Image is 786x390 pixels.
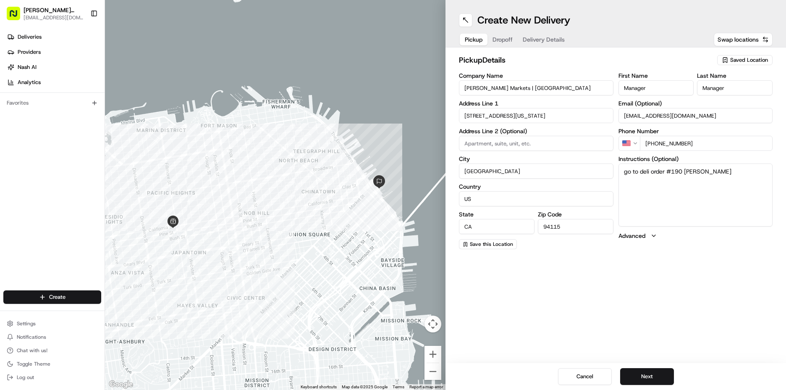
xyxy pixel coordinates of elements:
input: Enter city [459,163,613,179]
span: Dropoff [493,35,513,44]
button: [PERSON_NAME] Markets[EMAIL_ADDRESS][DOMAIN_NAME] [3,3,87,24]
a: 📗Knowledge Base [5,184,68,200]
a: Report a map error [409,385,443,389]
button: [EMAIL_ADDRESS][DOMAIN_NAME] [24,14,84,21]
button: Log out [3,372,101,383]
button: Chat with us! [3,345,101,356]
label: First Name [618,73,694,79]
label: Phone Number [618,128,773,134]
div: 📗 [8,189,15,195]
span: Settings [17,320,36,327]
input: Apartment, suite, unit, etc. [459,136,613,151]
button: Advanced [618,232,773,240]
span: Deliveries [18,33,42,41]
span: [PERSON_NAME] [26,153,68,160]
div: Favorites [3,96,101,110]
label: City [459,156,613,162]
span: Map data ©2025 Google [342,385,388,389]
img: Liam S. [8,145,22,158]
span: API Documentation [79,188,135,196]
span: Nash AI [18,63,37,71]
label: Company Name [459,73,613,79]
span: Toggle Theme [17,361,50,367]
span: Providers [18,48,41,56]
a: 💻API Documentation [68,184,138,200]
span: Pickup [465,35,482,44]
a: Providers [3,45,105,59]
h1: Create New Delivery [477,13,570,27]
span: Notifications [17,334,46,340]
button: Keyboard shortcuts [301,384,337,390]
button: Save this Location [459,239,517,249]
a: Powered byPylon [59,208,102,215]
p: Welcome 👋 [8,34,153,47]
input: Enter first name [618,80,694,95]
label: Country [459,184,613,190]
button: Zoom out [424,363,441,380]
a: Terms [393,385,404,389]
button: Toggle Theme [3,358,101,370]
button: Saved Location [717,54,773,66]
span: Delivery Details [523,35,565,44]
button: Settings [3,318,101,329]
h2: pickup Details [459,54,712,66]
a: Analytics [3,76,105,89]
button: Map camera controls [424,316,441,332]
img: Wisdom Oko [8,122,22,139]
img: 1736555255976-a54dd68f-1ca7-489b-9aae-adbdc363a1c4 [17,153,24,160]
label: Advanced [618,232,645,240]
input: Enter state [459,219,534,234]
input: Enter phone number [640,136,773,151]
span: Pylon [84,208,102,215]
span: Create [49,293,65,301]
a: Deliveries [3,30,105,44]
label: Address Line 1 [459,100,613,106]
label: Email (Optional) [618,100,773,106]
img: 1736555255976-a54dd68f-1ca7-489b-9aae-adbdc363a1c4 [17,131,24,137]
span: Save this Location [470,241,513,248]
button: Zoom in [424,346,441,363]
span: Swap locations [718,35,759,44]
img: Google [107,379,135,390]
input: Enter last name [697,80,773,95]
input: Enter email address [618,108,773,123]
span: [DATE] [96,130,113,137]
textarea: go to deli order #190 [PERSON_NAME] [618,163,773,227]
input: Enter company name [459,80,613,95]
button: See all [130,108,153,118]
span: Log out [17,374,34,381]
label: Last Name [697,73,773,79]
button: Swap locations [714,33,773,46]
button: Next [620,368,674,385]
img: Nash [8,8,25,25]
img: 1736555255976-a54dd68f-1ca7-489b-9aae-adbdc363a1c4 [8,80,24,95]
span: [DATE] [74,153,92,160]
input: Enter zip code [538,219,613,234]
label: Address Line 2 (Optional) [459,128,613,134]
span: Knowledge Base [17,188,64,196]
span: • [91,130,94,137]
div: Start new chat [38,80,138,89]
input: Clear [22,54,139,63]
label: State [459,211,534,217]
button: Create [3,290,101,304]
span: • [70,153,73,160]
button: Start new chat [143,83,153,93]
input: Enter address [459,108,613,123]
label: Instructions (Optional) [618,156,773,162]
span: Wisdom [PERSON_NAME] [26,130,89,137]
button: Notifications [3,331,101,343]
button: [PERSON_NAME] Markets [24,6,84,14]
div: We're available if you need us! [38,89,115,95]
label: Zip Code [538,211,613,217]
a: Open this area in Google Maps (opens a new window) [107,379,135,390]
span: Analytics [18,79,41,86]
input: Enter country [459,191,613,206]
button: Cancel [558,368,612,385]
img: 8571987876998_91fb9ceb93ad5c398215_72.jpg [18,80,33,95]
span: Chat with us! [17,347,47,354]
div: 💻 [71,189,78,195]
span: Saved Location [730,56,768,64]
